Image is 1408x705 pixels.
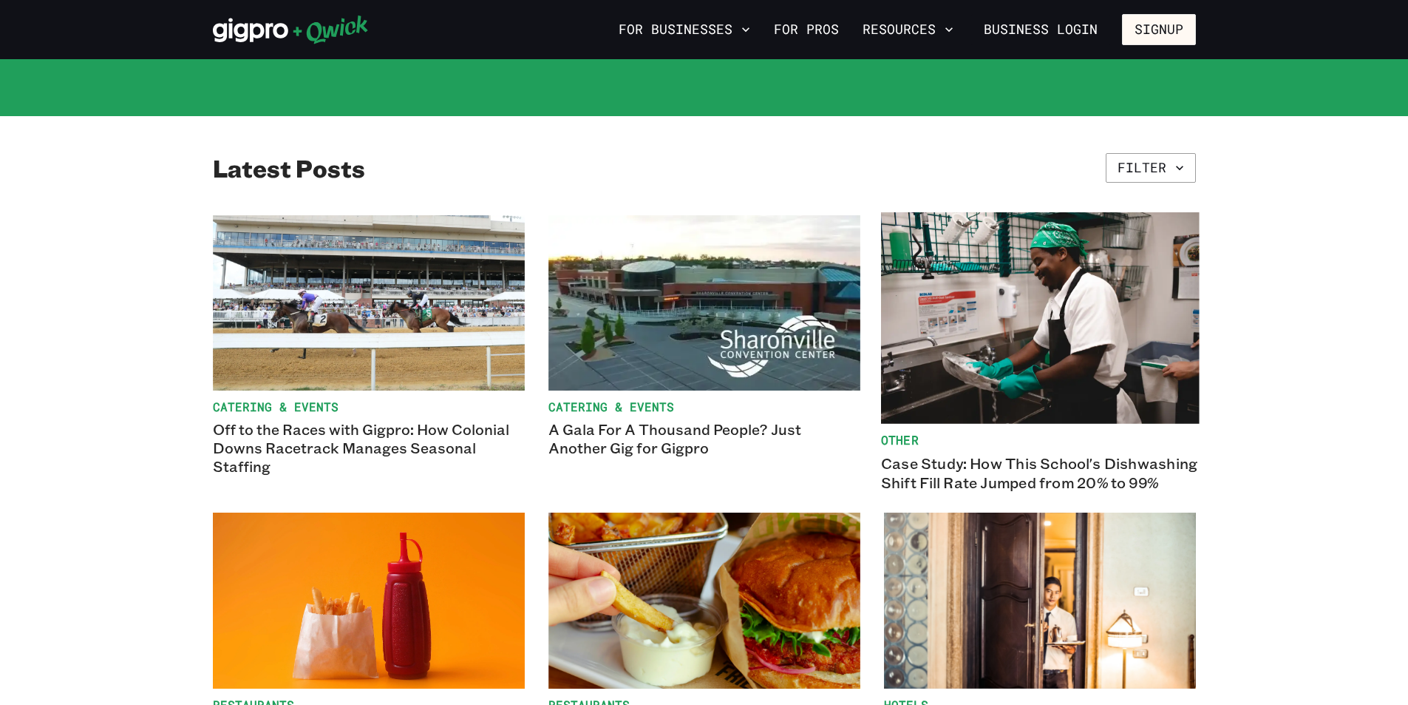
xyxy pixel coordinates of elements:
[548,399,860,414] span: Catering & Events
[884,513,1196,688] img: Gigpro FOH support staff helps with room service
[971,14,1110,45] a: Business Login
[548,420,860,457] p: A Gala For A Thousand People? Just Another Gig for Gigpro
[1106,153,1196,183] button: Filter
[548,215,860,391] img: Sky photo of the outside of the Sharonville Convention Center
[213,399,525,414] span: Catering & Events
[213,215,525,489] a: Catering & EventsOff to the Races with Gigpro: How Colonial Downs Racetrack Manages Seasonal Staf...
[768,17,845,42] a: For Pros
[880,212,1198,424] img: Case Study: How This School's Dishwashing Shift Fill Rate Jumped from 20% to 99%
[548,215,860,489] a: Catering & EventsA Gala For A Thousand People? Just Another Gig for Gigpro
[880,433,1198,448] span: Other
[213,153,365,183] h2: Latest Posts
[857,17,959,42] button: Resources
[613,17,756,42] button: For Businesses
[213,513,525,688] img: fries and ketchup are popular at this fat food franchise that uses Gigpro to cover supplemental s...
[880,212,1198,492] a: OtherCase Study: How This School's Dishwashing Shift Fill Rate Jumped from 20% to 99%
[880,454,1198,492] p: Case Study: How This School's Dishwashing Shift Fill Rate Jumped from 20% to 99%
[213,420,525,476] p: Off to the Races with Gigpro: How Colonial Downs Racetrack Manages Seasonal Staffing
[1122,14,1196,45] button: Signup
[213,215,525,391] img: View of Colonial Downs horse race track
[548,513,860,688] img: quick service restaurants serving fries and burgers are using Gigpro for staffing.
